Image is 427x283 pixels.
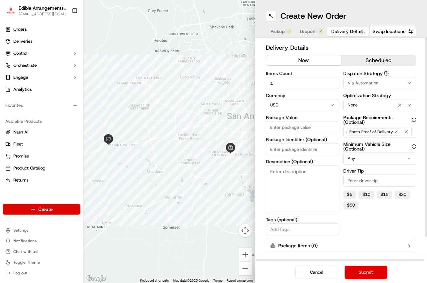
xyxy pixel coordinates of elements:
button: None [343,99,417,111]
button: Zoom out [239,262,252,275]
button: Orchestrate [3,60,80,71]
button: Returns [3,175,80,186]
button: Promise [3,151,80,162]
button: [EMAIL_ADDRESS][DOMAIN_NAME] [19,11,66,17]
button: Photo Proof of Delivery [343,126,417,138]
label: Minimum Vehicle Size (Optional) [343,142,417,151]
a: 📗Knowledge Base [4,94,54,106]
a: Returns [5,177,78,183]
span: Pickup [271,28,285,35]
button: Chat with us! [3,247,80,256]
button: $50 [343,201,359,209]
button: Control [3,48,80,59]
button: Log out [3,268,80,278]
img: Google [85,274,107,283]
label: Package Items ( 0 ) [278,242,318,249]
button: Settings [3,226,80,235]
span: Delivery Details [331,28,365,35]
label: Optimization Strategy [343,93,417,98]
label: Package Value [266,115,339,120]
button: Package Items (0) [266,238,416,253]
span: Engage [13,74,28,80]
button: $15 [377,191,392,199]
button: Nash AI [3,127,80,137]
a: Orders [3,24,80,35]
span: Orchestrate [13,62,37,68]
a: Analytics [3,84,80,95]
a: Deliveries [3,36,80,47]
div: We're available if you need us! [23,70,84,76]
button: Toggle Theme [3,258,80,267]
div: 💻 [56,97,62,103]
span: Notifications [13,238,37,244]
button: Start new chat [113,66,121,74]
button: scheduled [341,55,416,65]
button: Via Automation [343,77,417,89]
button: Keyboard shortcuts [140,278,169,283]
span: Returns [13,177,28,183]
span: Via Automation [348,80,378,86]
span: Fleet [13,141,23,147]
div: Start new chat [23,64,109,70]
span: Settings [13,228,28,233]
span: Control [13,50,27,56]
span: Promise [13,153,29,159]
a: Powered byPylon [47,113,81,118]
label: Driver Tip [343,169,417,173]
a: Fleet [5,141,78,147]
div: Favorites [3,100,80,111]
a: 💻API Documentation [54,94,110,106]
button: now [266,55,341,65]
button: Map camera controls [239,224,252,237]
input: Add tags [269,225,336,233]
span: Chat with us! [13,249,38,254]
a: Product Catalog [5,165,78,171]
button: Fleet [3,139,80,150]
input: Enter package value [266,121,339,133]
button: $5 [343,191,356,199]
button: $30 [395,191,410,199]
span: Knowledge Base [13,97,51,103]
button: Engage [3,72,80,83]
img: Edible Arrangements - San Antonio, TX [5,6,16,16]
label: Tags (optional) [266,217,339,222]
button: Edible Arrangements - [GEOGRAPHIC_DATA], [GEOGRAPHIC_DATA] [19,5,66,11]
label: Currency [266,93,339,98]
button: Product Catalog [3,163,80,174]
label: Items Count [266,71,339,76]
span: Create [38,206,53,213]
label: Dispatch Strategy [343,71,417,76]
span: None [348,102,358,108]
label: Package Requirements (Optional) [343,115,417,124]
span: Product Catalog [13,165,45,171]
img: 1736555255976-a54dd68f-1ca7-489b-9aae-adbdc363a1c4 [7,64,19,76]
label: Package Identifier (Optional) [266,137,339,142]
h2: Delivery Details [266,43,416,52]
button: Zoom in [239,248,252,261]
a: Report a map error [227,279,253,282]
input: Enter driver tip [343,175,417,187]
span: Log out [13,270,27,276]
span: API Documentation [63,97,107,103]
button: Package Requirements (Optional) [412,117,416,122]
button: Cancel [295,266,338,279]
span: Map data ©2025 Google [173,279,209,282]
input: Enter items count [266,77,339,89]
button: Dispatch Strategy [384,71,389,76]
span: Pylon [66,113,81,118]
span: Swap locations [373,28,405,35]
span: Photo Proof of Delivery [349,129,393,134]
div: 📗 [7,97,12,103]
a: Nash AI [5,129,78,135]
a: Open this area in Google Maps (opens a new window) [85,274,107,283]
div: Available Products [3,116,80,127]
button: Submit [345,266,387,279]
button: Notifications [3,236,80,246]
a: Promise [5,153,78,159]
input: Enter package identifier [266,143,339,155]
span: Nash AI [13,129,28,135]
span: Analytics [13,86,32,92]
button: Create [3,204,80,215]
